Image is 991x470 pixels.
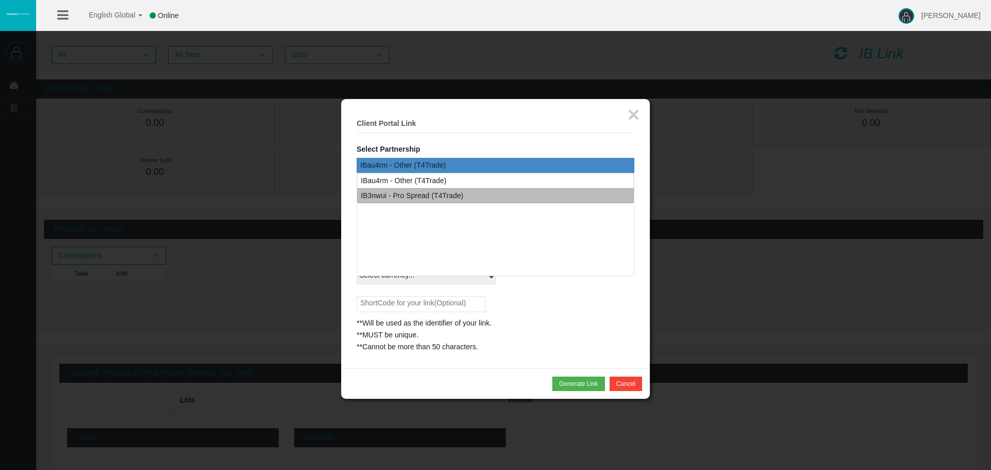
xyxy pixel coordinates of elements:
label: Select Partnership [357,143,420,155]
div: IBau4rm - Other (T4Trade) [361,175,446,187]
img: logo.svg [5,12,31,16]
span: Online [158,11,179,20]
div: **Cannot be more than 50 characters. [357,341,634,353]
button: Cancel [610,377,642,391]
button: Generate Link [552,377,604,391]
div: IB3nwui - Pro Spread (T4Trade) [361,190,463,202]
button: × [628,104,640,125]
div: **Will be used as the identifier of your link. [357,317,634,329]
input: ShortCode for your link(Optional) [357,296,486,312]
img: user-image [899,8,914,24]
span: [PERSON_NAME] [921,11,981,20]
b: Client Portal Link [357,119,416,127]
div: **MUST be unique. [357,329,634,341]
div: IBau4rm - Other (T4Trade) [357,158,634,173]
span: English Global [75,11,135,19]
